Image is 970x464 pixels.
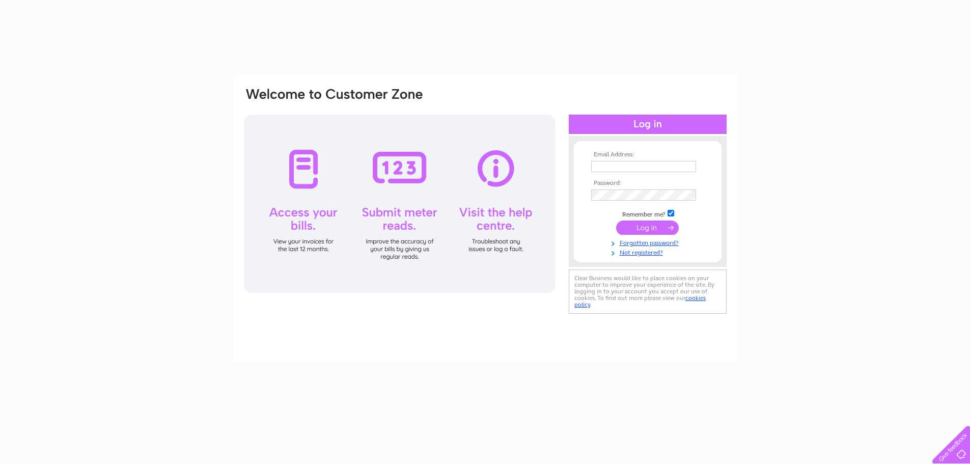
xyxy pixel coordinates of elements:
a: Not registered? [591,247,707,257]
a: cookies policy [574,294,706,308]
th: Email Address: [589,151,707,158]
input: Submit [616,221,679,235]
td: Remember me? [589,208,707,219]
div: Clear Business would like to place cookies on your computer to improve your experience of the sit... [569,269,727,314]
a: Forgotten password? [591,237,707,247]
th: Password: [589,180,707,187]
